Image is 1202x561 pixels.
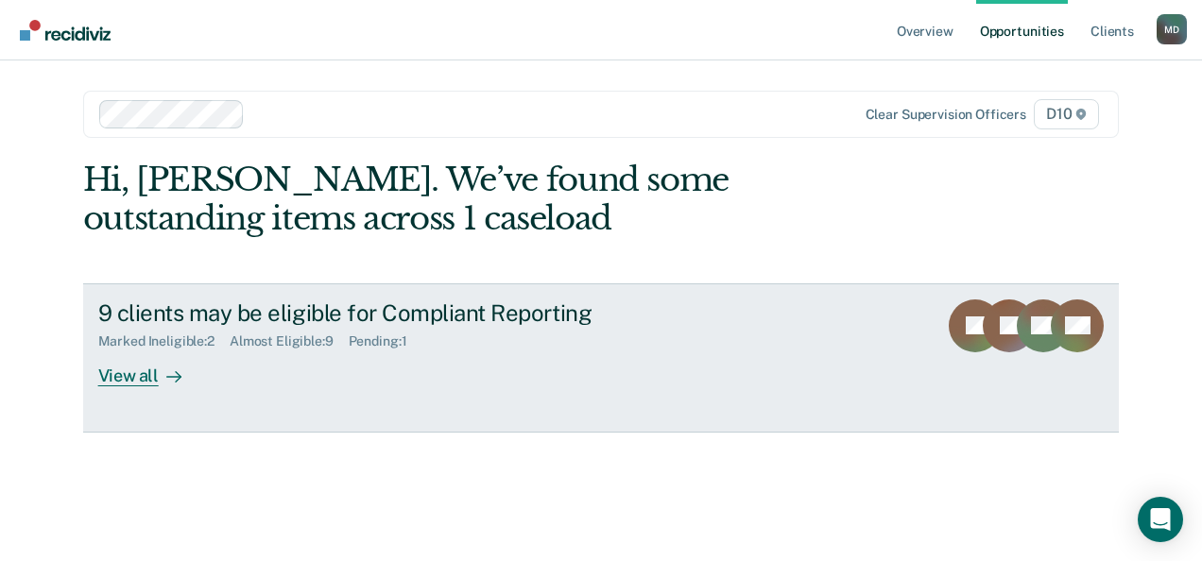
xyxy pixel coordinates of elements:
span: D10 [1034,99,1099,129]
div: Hi, [PERSON_NAME]. We’ve found some outstanding items across 1 caseload [83,161,912,238]
div: Pending : 1 [349,333,422,349]
div: Almost Eligible : 9 [230,333,349,349]
a: 9 clients may be eligible for Compliant ReportingMarked Ineligible:2Almost Eligible:9Pending:1Vie... [83,283,1120,433]
div: M D [1157,14,1187,44]
div: Marked Ineligible : 2 [98,333,230,349]
div: Clear supervision officers [866,107,1026,123]
div: View all [98,349,204,386]
div: 9 clients may be eligible for Compliant Reporting [98,299,762,327]
button: Profile dropdown button [1157,14,1187,44]
img: Recidiviz [20,20,111,41]
div: Open Intercom Messenger [1138,497,1183,542]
